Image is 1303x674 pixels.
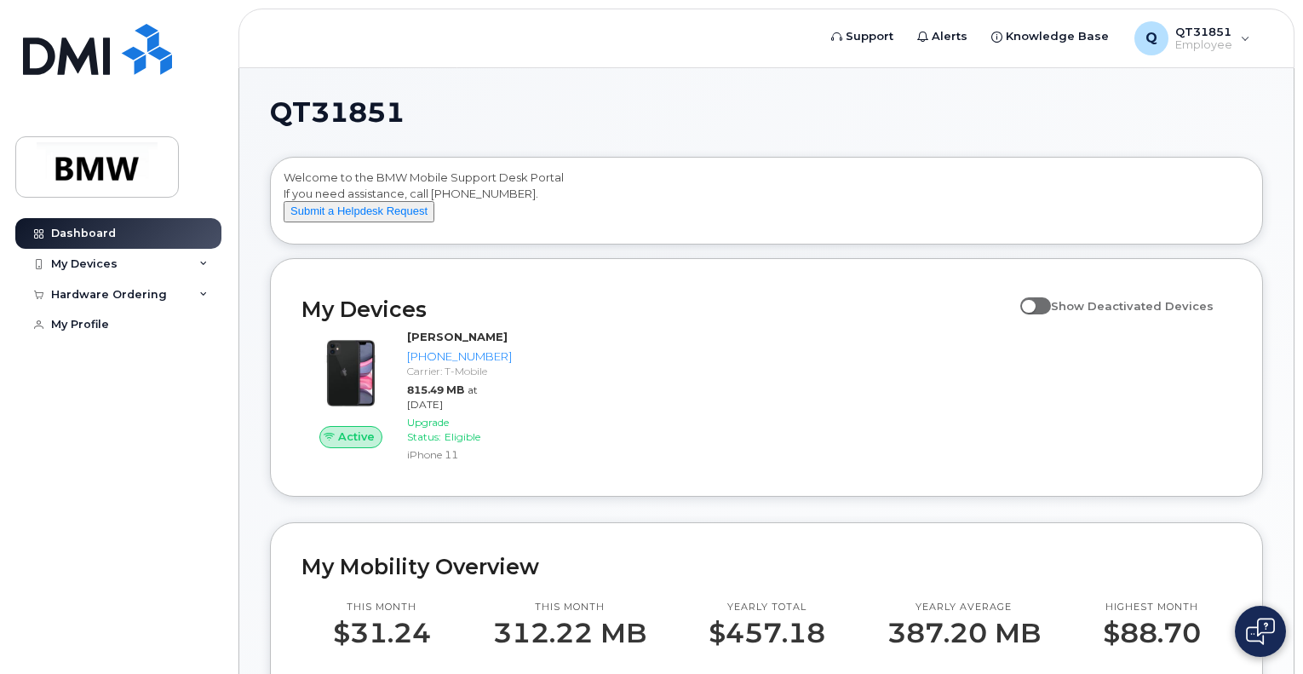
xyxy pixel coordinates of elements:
div: iPhone 11 [407,447,512,462]
p: This month [333,601,431,614]
a: Active[PERSON_NAME][PHONE_NUMBER]Carrier: T-Mobile815.49 MBat [DATE]Upgrade Status:EligibleiPhone 11 [301,329,519,465]
strong: [PERSON_NAME] [407,330,508,343]
h2: My Mobility Overview [301,554,1231,579]
img: iPhone_11.jpg [315,337,387,409]
img: Open chat [1246,618,1275,645]
span: 815.49 MB [407,383,464,396]
span: at [DATE] [407,383,478,411]
p: Yearly total [709,601,825,614]
p: $31.24 [333,618,431,648]
button: Submit a Helpdesk Request [284,201,434,222]
span: Eligible [445,430,480,443]
h2: My Devices [301,297,1012,322]
div: Carrier: T-Mobile [407,364,512,378]
p: $457.18 [709,618,825,648]
input: Show Deactivated Devices [1020,290,1034,303]
a: Submit a Helpdesk Request [284,204,434,217]
p: $88.70 [1103,618,1201,648]
span: Active [338,429,375,445]
p: Highest month [1103,601,1201,614]
div: [PHONE_NUMBER] [407,349,512,365]
p: 312.22 MB [493,618,646,648]
span: QT31851 [270,100,405,125]
div: Welcome to the BMW Mobile Support Desk Portal If you need assistance, call [PHONE_NUMBER]. [284,170,1249,238]
p: 387.20 MB [887,618,1041,648]
span: Upgrade Status: [407,416,449,443]
span: Show Deactivated Devices [1051,299,1214,313]
p: This month [493,601,646,614]
p: Yearly average [887,601,1041,614]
